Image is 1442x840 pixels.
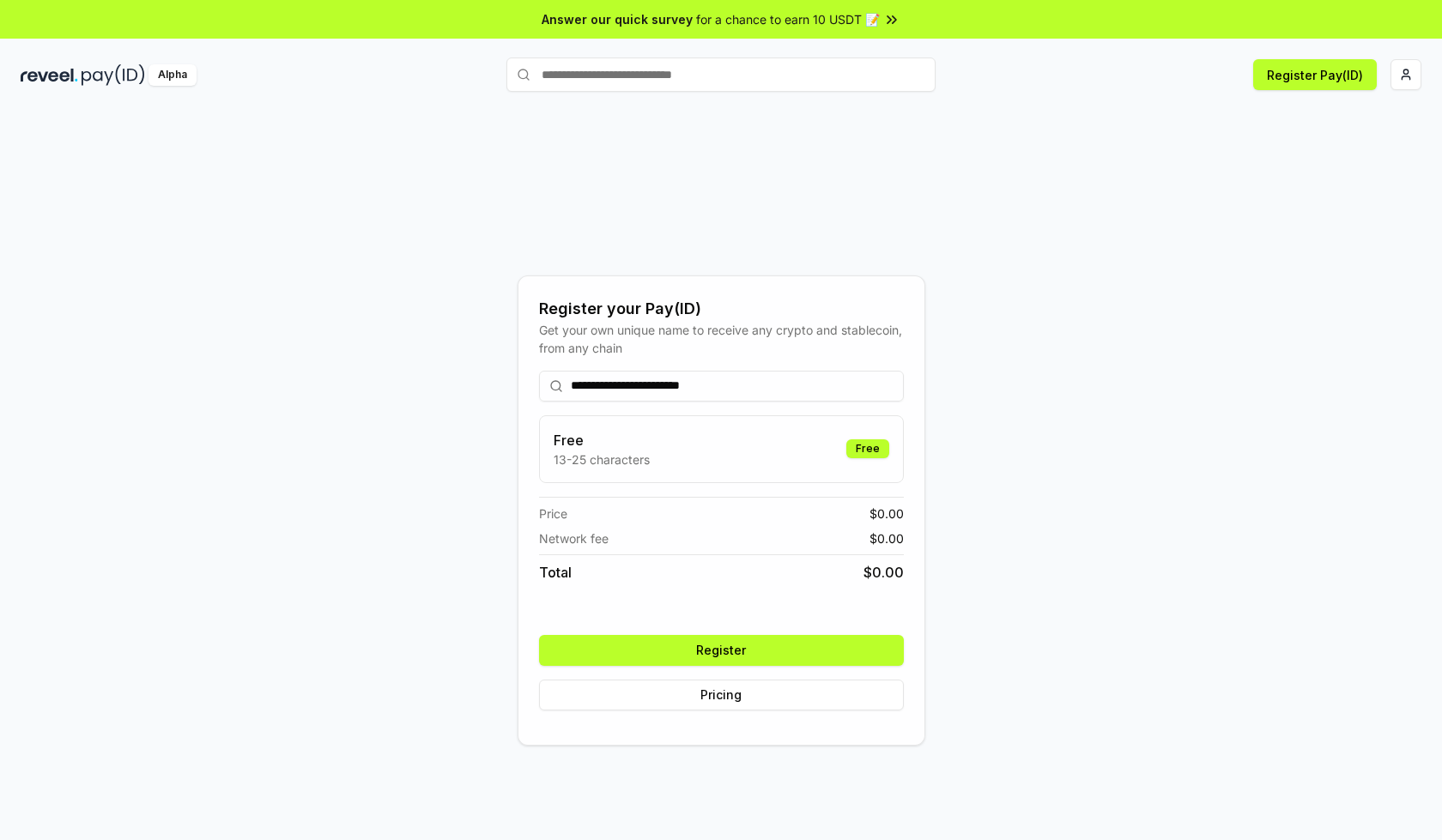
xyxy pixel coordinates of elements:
button: Pricing [539,680,904,710]
button: Register Pay(ID) [1253,59,1377,90]
h3: Free [554,430,650,450]
div: Get your own unique name to receive any crypto and stablecoin, from any chain [539,321,904,357]
span: Price [539,505,567,523]
button: Register [539,635,904,666]
span: Network fee [539,529,609,547]
div: Alpha [148,64,197,86]
span: Total [539,562,572,583]
span: for a chance to earn 10 USDT 📝 [696,10,880,28]
img: reveel_dark [21,64,78,86]
img: pay_id [82,64,145,86]
span: $ 0.00 [869,505,904,523]
p: 13-25 characters [554,450,650,468]
div: Free [846,439,889,458]
span: $ 0.00 [863,562,904,583]
span: $ 0.00 [869,529,904,547]
span: Answer our quick survey [542,10,693,28]
div: Register your Pay(ID) [539,297,904,321]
